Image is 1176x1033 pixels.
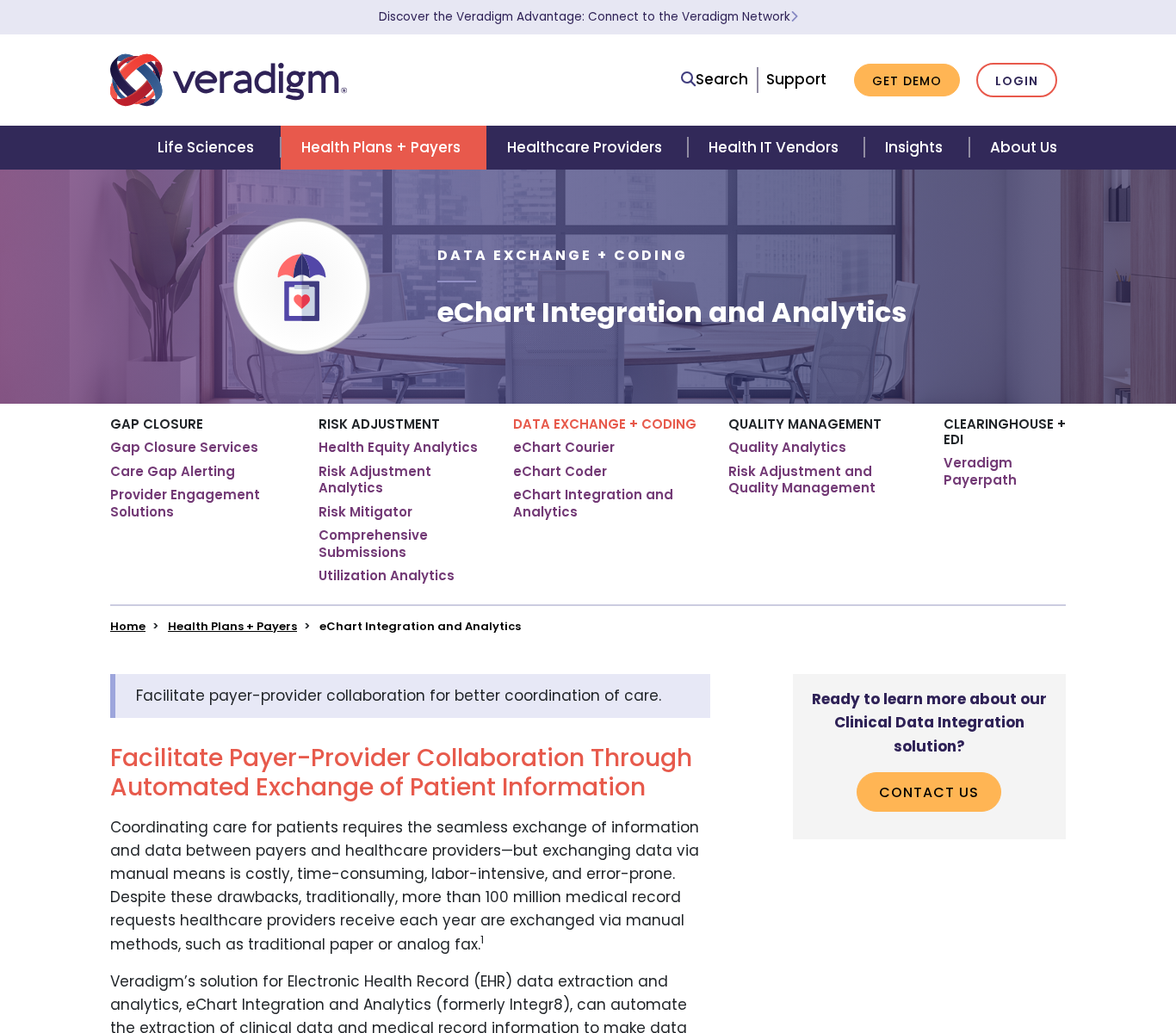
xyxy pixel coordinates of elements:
a: Health Plans + Payers [281,126,486,170]
h2: Facilitate Payer-Provider Collaboration Through Automated Exchange of Patient Information [110,744,710,801]
a: Health Plans + Payers [168,618,297,634]
a: eChart Integration and Analytics [513,486,703,520]
a: Search [681,68,748,91]
a: Utilization Analytics [319,567,455,585]
a: Provider Engagement Solutions [110,486,293,520]
a: Care Gap Alerting [110,463,235,480]
h1: eChart Integration and Analytics [437,296,907,329]
a: Life Sciences [137,126,280,170]
a: eChart Coder [513,463,607,480]
a: Health Equity Analytics [319,439,478,456]
strong: Ready to learn more about our Clinical Data Integration solution? [812,689,1047,756]
a: Comprehensive Submissions [319,527,487,560]
a: Insights [864,126,969,170]
a: Veradigm Payerpath [944,455,1066,488]
a: Get Demo [854,64,960,97]
a: Healthcare Providers [486,126,688,170]
a: Support [766,69,826,90]
a: Login [976,63,1057,98]
a: Risk Mitigator [319,504,412,521]
a: Gap Closure Services [110,439,258,456]
p: Coordinating care for patients requires the seamless exchange of information and data between pay... [110,816,710,956]
span: Data Exchange + Coding [437,245,688,265]
span: Facilitate payer-provider collaboration for better coordination of care. [136,685,661,706]
a: Quality Analytics [728,439,846,456]
img: Veradigm logo [110,52,347,108]
a: About Us [969,126,1078,170]
a: eChart Courier [513,439,615,456]
a: Home [110,618,145,634]
a: Discover the Veradigm Advantage: Connect to the Veradigm NetworkLearn More [379,9,798,25]
sup: 1 [480,932,484,947]
a: Health IT Vendors [688,126,864,170]
a: Risk Adjustment and Quality Management [728,463,918,497]
a: Risk Adjustment Analytics [319,463,487,497]
a: Contact Us [857,772,1001,812]
span: Learn More [790,9,798,25]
